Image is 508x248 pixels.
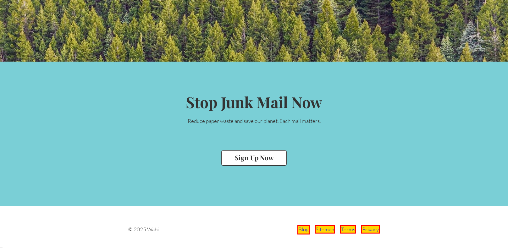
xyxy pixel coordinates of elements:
a: Sitemap [315,225,335,234]
button: Sign Up Now [221,150,287,166]
a: Terms [340,225,356,234]
h1: Stop Junk Mail Now [10,92,498,112]
a: Privacy [361,225,380,234]
p: Reduce paper waste and save our planet. Each mail matters. [153,117,355,125]
a: Blog [297,225,310,234]
span: © 2025 Wabi. [128,226,160,233]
